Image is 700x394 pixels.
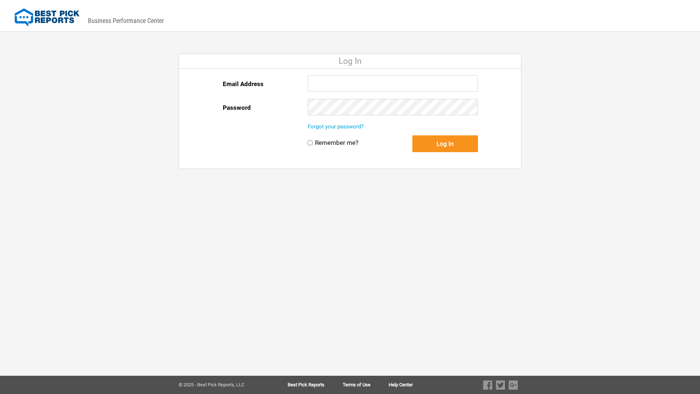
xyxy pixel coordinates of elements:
img: Best Pick Reports Logo [15,8,79,27]
div: Log In [179,54,521,69]
a: Help Center [389,382,413,387]
a: Forgot your password? [308,123,363,130]
label: Remember me? [315,139,358,147]
div: © 2025 - Best Pick Reports, LLC [179,382,264,387]
a: Terms of Use [343,382,389,387]
a: Best Pick Reports [288,382,343,387]
label: Password [223,99,251,116]
button: Log In [412,135,478,152]
label: Email Address [223,75,264,93]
